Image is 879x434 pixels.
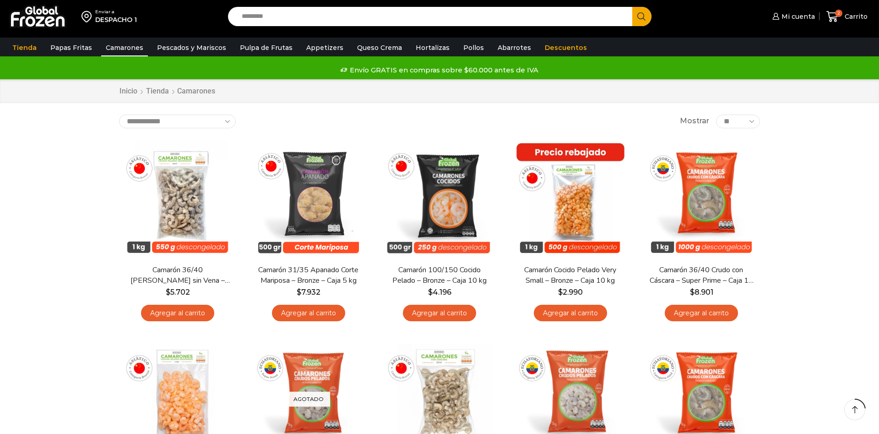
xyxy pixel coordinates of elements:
[824,6,870,27] a: 2 Carrito
[166,288,170,297] span: $
[287,392,330,407] p: Agotado
[540,39,591,56] a: Descuentos
[297,288,320,297] bdi: 7.932
[152,39,231,56] a: Pescados y Mariscos
[428,288,451,297] bdi: 4.196
[518,265,623,286] a: Camarón Cocido Pelado Very Small – Bronze – Caja 10 kg
[46,39,97,56] a: Papas Fritas
[302,39,348,56] a: Appetizers
[558,288,563,297] span: $
[842,12,868,21] span: Carrito
[95,9,137,15] div: Enviar a
[119,86,138,97] a: Inicio
[297,288,301,297] span: $
[459,39,488,56] a: Pollos
[166,288,190,297] bdi: 5.702
[690,288,695,297] span: $
[256,265,361,286] a: Camarón 31/35 Apanado Corte Mariposa – Bronze – Caja 5 kg
[428,288,433,297] span: $
[558,288,583,297] bdi: 2.990
[101,39,148,56] a: Camarones
[387,265,492,286] a: Camarón 100/150 Cocido Pelado – Bronze – Caja 10 kg
[119,86,215,97] nav: Breadcrumb
[141,305,214,322] a: Agregar al carrito: “Camarón 36/40 Crudo Pelado sin Vena - Bronze - Caja 10 kg”
[835,10,842,17] span: 2
[95,15,137,24] div: DESPACHO 1
[665,305,738,322] a: Agregar al carrito: “Camarón 36/40 Crudo con Cáscara - Super Prime - Caja 10 kg”
[779,12,815,21] span: Mi cuenta
[272,305,345,322] a: Agregar al carrito: “Camarón 31/35 Apanado Corte Mariposa - Bronze - Caja 5 kg”
[146,86,169,97] a: Tienda
[81,9,95,24] img: address-field-icon.svg
[493,39,536,56] a: Abarrotes
[8,39,41,56] a: Tienda
[680,116,709,126] span: Mostrar
[411,39,454,56] a: Hortalizas
[177,87,215,95] h1: Camarones
[770,7,815,26] a: Mi cuenta
[235,39,297,56] a: Pulpa de Frutas
[125,265,230,286] a: Camarón 36/40 [PERSON_NAME] sin Vena – Bronze – Caja 10 kg
[403,305,476,322] a: Agregar al carrito: “Camarón 100/150 Cocido Pelado - Bronze - Caja 10 kg”
[534,305,607,322] a: Agregar al carrito: “Camarón Cocido Pelado Very Small - Bronze - Caja 10 kg”
[119,115,236,128] select: Pedido de la tienda
[690,288,713,297] bdi: 8.901
[649,265,754,286] a: Camarón 36/40 Crudo con Cáscara – Super Prime – Caja 10 kg
[353,39,407,56] a: Queso Crema
[632,7,651,26] button: Search button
